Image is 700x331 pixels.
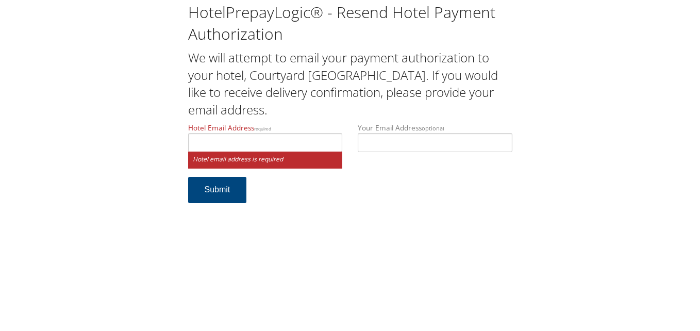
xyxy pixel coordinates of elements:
[188,177,247,203] button: Submit
[358,123,512,152] label: Your Email Address
[254,126,271,131] small: required
[422,124,444,132] small: optional
[358,133,512,152] input: Your Email Addressoptional
[188,123,343,152] label: Hotel Email Address
[188,2,512,45] h1: HotelPrepayLogic® - Resend Hotel Payment Authorization
[188,49,512,118] h2: We will attempt to email your payment authorization to your hotel, Courtyard [GEOGRAPHIC_DATA]. I...
[188,152,343,169] small: Hotel email address is required
[188,133,343,152] input: Hotel Email Addressrequired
